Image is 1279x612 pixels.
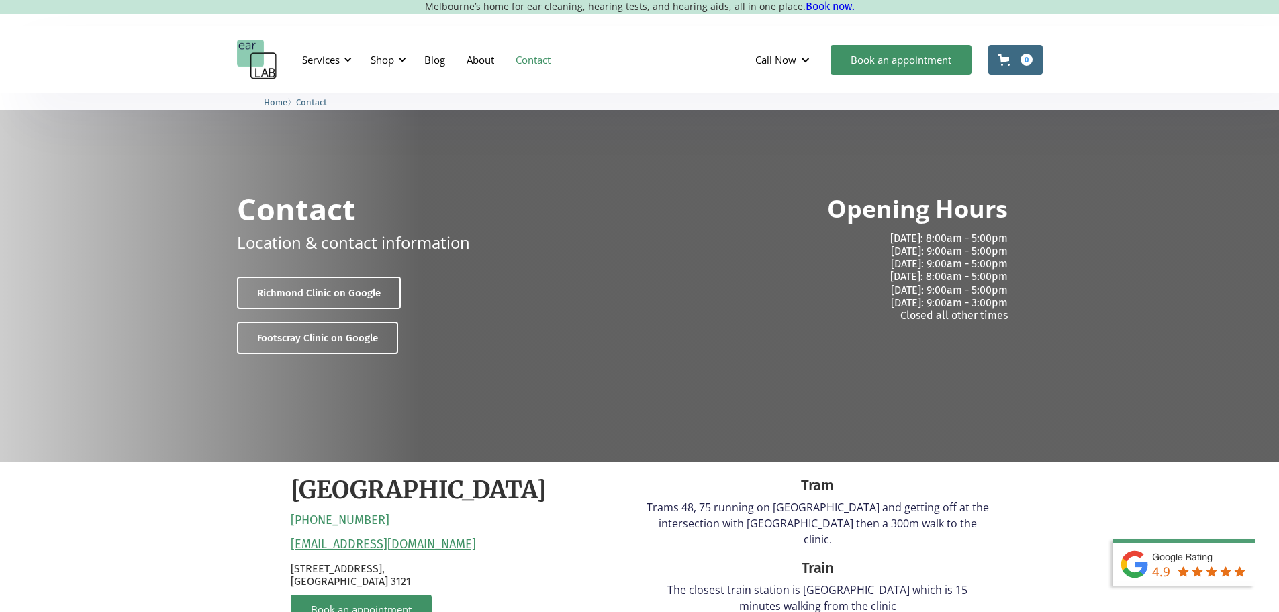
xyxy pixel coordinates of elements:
[827,193,1008,225] h2: Opening Hours
[237,230,470,254] p: Location & contact information
[647,499,989,548] p: Trams 48, 75 running on [GEOGRAPHIC_DATA] and getting off at the intersection with [GEOGRAPHIC_DA...
[651,232,1008,322] p: [DATE]: 8:00am - 5:00pm [DATE]: 9:00am - 5:00pm [DATE]: 9:00am - 5:00pm [DATE]: 8:00am - 5:00pm [...
[237,277,401,309] a: Richmond Clinic on Google
[296,97,327,107] span: Contact
[988,45,1043,75] a: Open cart
[296,95,327,108] a: Contact
[264,97,287,107] span: Home
[505,40,561,79] a: Contact
[371,53,394,67] div: Shop
[294,40,356,80] div: Services
[1021,54,1033,66] div: 0
[291,513,389,528] a: [PHONE_NUMBER]
[264,95,296,110] li: 〉
[647,475,989,496] div: Tram
[755,53,796,67] div: Call Now
[414,40,456,79] a: Blog
[291,537,476,552] a: [EMAIL_ADDRESS][DOMAIN_NAME]
[745,40,824,80] div: Call Now
[237,322,398,354] a: Footscray Clinic on Google
[237,193,356,224] h1: Contact
[456,40,505,79] a: About
[291,475,547,507] h2: [GEOGRAPHIC_DATA]
[264,95,287,108] a: Home
[831,45,972,75] a: Book an appointment
[302,53,340,67] div: Services
[291,562,633,588] p: [STREET_ADDRESS], [GEOGRAPHIC_DATA] 3121
[363,40,410,80] div: Shop
[237,40,277,80] a: home
[647,558,989,579] div: Train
